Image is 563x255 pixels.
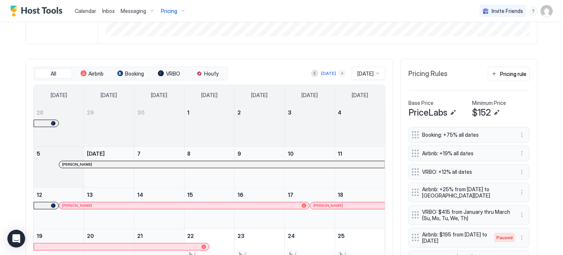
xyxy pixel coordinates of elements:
a: October 16, 2025 [235,188,284,202]
span: [DATE] [151,92,167,99]
a: Friday [294,85,325,105]
span: 29 [87,109,94,116]
a: Wednesday [194,85,225,105]
div: Pricing rule [500,70,526,78]
button: More options [518,149,526,158]
a: October 15, 2025 [185,188,235,202]
span: 20 [87,233,94,239]
td: October 7, 2025 [134,146,184,188]
button: Houfy [189,69,226,79]
a: September 29, 2025 [84,106,134,119]
button: More options [518,130,526,139]
a: Saturday [344,85,375,105]
button: More options [518,211,526,219]
button: More options [518,188,526,197]
td: September 30, 2025 [134,106,184,147]
a: October 20, 2025 [84,229,134,243]
a: October 4, 2025 [335,106,385,119]
td: October 6, 2025 [84,146,134,188]
span: 7 [137,150,141,157]
a: Host Tools Logo [10,6,66,17]
span: 4 [338,109,342,116]
a: October 11, 2025 [335,147,385,160]
a: September 28, 2025 [34,106,84,119]
span: Airbnb: +25% from [DATE] to [GEOGRAPHIC_DATA][DATE] [422,186,510,199]
span: Invite Friends [492,8,523,14]
span: VRBO [166,70,180,77]
button: Edit [492,108,501,117]
button: Edit [449,108,458,117]
span: [PERSON_NAME] [62,203,92,208]
a: October 19, 2025 [34,229,84,243]
a: October 22, 2025 [185,229,235,243]
span: Paused [496,234,513,241]
button: [DATE] [320,69,337,78]
span: 13 [87,192,93,198]
div: menu [518,188,526,197]
div: [DATE] [321,70,336,77]
span: VRBO: +12% all dates [422,169,510,175]
div: tab-group [33,67,228,81]
a: Thursday [244,85,275,105]
span: 3 [288,109,291,116]
div: Airbnb: +19% all dates menu [408,146,530,161]
span: $152 [472,107,491,118]
span: [PERSON_NAME] [313,203,343,208]
button: VRBO [151,69,188,79]
span: 23 [237,233,245,239]
a: Calendar [75,7,96,15]
span: [DATE] [352,92,368,99]
div: menu [518,211,526,219]
td: October 1, 2025 [184,106,235,147]
span: 18 [338,192,344,198]
span: Pricing Rules [408,70,448,78]
td: October 11, 2025 [335,146,385,188]
div: menu [529,7,538,16]
td: October 18, 2025 [335,188,385,229]
span: [PERSON_NAME] [62,162,92,167]
span: 11 [338,150,343,157]
button: Previous month [311,70,318,77]
a: October 10, 2025 [285,147,335,160]
span: [DATE] [101,92,117,99]
span: Airbnb: $195 from [DATE] to [DATE] [422,231,487,244]
span: 1 [188,109,190,116]
div: menu [518,149,526,158]
span: 30 [137,109,145,116]
span: 5 [37,150,40,157]
span: Booking [125,70,144,77]
a: October 25, 2025 [335,229,385,243]
td: September 28, 2025 [34,106,84,147]
span: 24 [288,233,295,239]
a: October 9, 2025 [235,147,284,160]
a: October 14, 2025 [134,188,184,202]
a: October 12, 2025 [34,188,84,202]
span: [DATE] [357,70,374,77]
div: [PERSON_NAME] [62,203,306,208]
td: October 2, 2025 [235,106,285,147]
a: October 23, 2025 [235,229,284,243]
button: Next month [338,70,346,77]
div: menu [518,130,526,139]
span: 22 [188,233,194,239]
div: menu [518,168,526,176]
a: October 1, 2025 [185,106,235,119]
span: Booking: +75% all dates [422,132,510,138]
span: 14 [137,192,143,198]
td: October 5, 2025 [34,146,84,188]
div: menu [518,233,526,242]
span: Inbox [102,8,115,14]
span: VRBO: $415 from January thru March (Su, Mo, Tu, We, Th) [422,209,510,222]
td: October 3, 2025 [285,106,335,147]
a: Monday [94,85,125,105]
button: Airbnb [74,69,111,79]
a: Tuesday [144,85,175,105]
span: Pricing [161,8,177,14]
button: Booking [112,69,149,79]
span: 15 [188,192,193,198]
div: Airbnb: $195 from [DATE] to [DATE] Pausedmenu [408,228,530,248]
td: October 8, 2025 [184,146,235,188]
td: October 14, 2025 [134,188,184,229]
button: More options [518,233,526,242]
